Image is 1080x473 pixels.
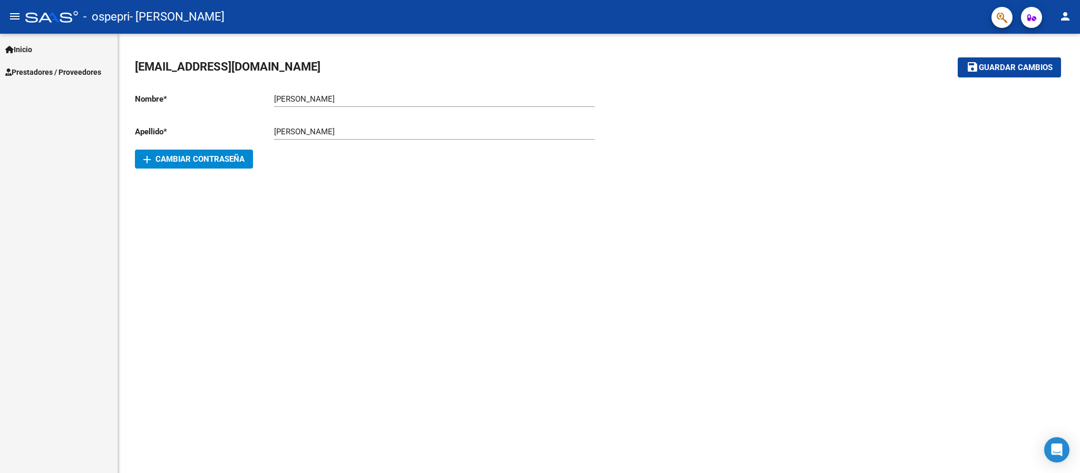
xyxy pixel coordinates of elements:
span: Cambiar Contraseña [143,154,245,164]
mat-icon: menu [8,10,21,23]
span: Guardar cambios [979,63,1053,73]
span: - [PERSON_NAME] [130,5,225,28]
p: Nombre [135,93,274,105]
span: - ospepri [83,5,130,28]
mat-icon: save [966,61,979,73]
button: Cambiar Contraseña [135,150,253,169]
mat-icon: person [1059,10,1072,23]
span: [EMAIL_ADDRESS][DOMAIN_NAME] [135,60,320,73]
p: Apellido [135,126,274,137]
button: Guardar cambios [958,57,1061,77]
span: Prestadores / Proveedores [5,66,101,78]
mat-icon: add [141,153,153,166]
span: Inicio [5,44,32,55]
div: Open Intercom Messenger [1044,437,1069,462]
